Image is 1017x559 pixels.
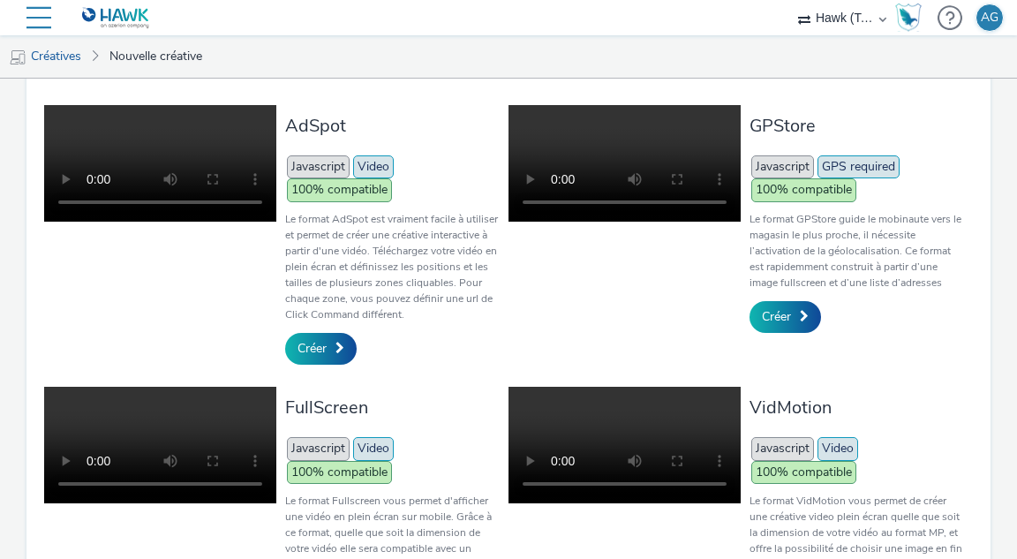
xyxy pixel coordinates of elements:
h3: VidMotion [750,396,964,419]
span: 100% compatible [287,178,392,201]
a: Créer [750,301,821,333]
img: Hawk Academy [895,4,922,32]
div: AG [981,4,998,31]
a: Hawk Academy [895,4,929,32]
span: Javascript [287,155,350,178]
span: Video [353,155,394,178]
span: Video [353,437,394,460]
h3: GPStore [750,114,964,138]
span: Javascript [751,437,814,460]
p: Le format GPStore guide le mobinaute vers le magasin le plus proche, il nécessite l’activation de... [750,211,964,291]
span: Créer [762,308,791,325]
p: Le format AdSpot est vraiment facile à utiliser et permet de créer une créative interactive à par... [285,211,500,322]
img: mobile [9,49,26,66]
a: Nouvelle créative [101,35,211,78]
span: Créer [298,340,327,357]
h3: AdSpot [285,114,500,138]
h3: FullScreen [285,396,500,419]
span: 100% compatible [751,461,856,484]
span: Javascript [751,155,814,178]
img: undefined Logo [82,7,150,29]
span: Javascript [287,437,350,460]
span: Video [817,437,858,460]
a: Créer [285,333,357,365]
span: GPS required [817,155,900,178]
span: 100% compatible [751,178,856,201]
span: 100% compatible [287,461,392,484]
